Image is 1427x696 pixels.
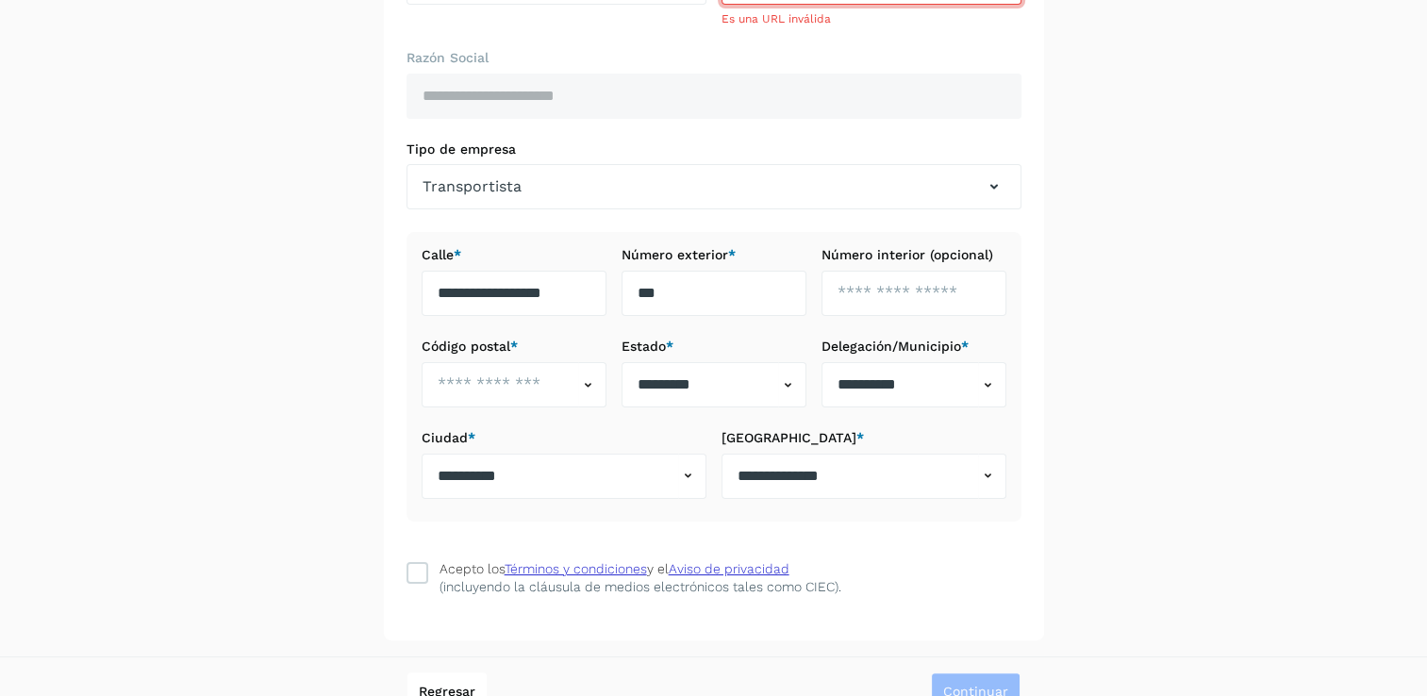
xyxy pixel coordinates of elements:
a: Términos y condiciones [505,561,647,576]
label: Código postal [422,339,606,355]
label: [GEOGRAPHIC_DATA] [722,430,1006,446]
a: Aviso de privacidad [669,561,789,576]
div: Acepto los y el [440,559,789,579]
label: Tipo de empresa [407,141,1021,157]
label: Número interior (opcional) [821,247,1006,263]
label: Estado [622,339,806,355]
label: Delegación/Municipio [821,339,1006,355]
label: Número exterior [622,247,806,263]
label: Calle [422,247,606,263]
span: Es una URL inválida [722,12,831,25]
label: Ciudad [422,430,706,446]
label: Razón Social [407,50,1021,66]
p: (incluyendo la cláusula de medios electrónicos tales como CIEC). [440,579,841,595]
span: Transportista [423,175,522,198]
